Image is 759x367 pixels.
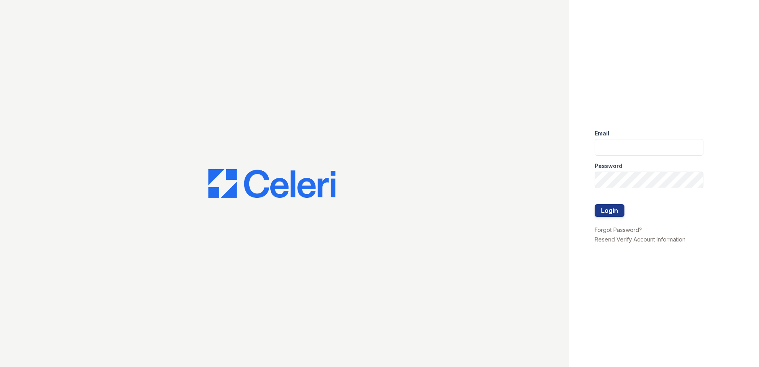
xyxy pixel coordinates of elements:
[595,204,624,217] button: Login
[595,226,642,233] a: Forgot Password?
[595,162,622,170] label: Password
[208,169,335,198] img: CE_Logo_Blue-a8612792a0a2168367f1c8372b55b34899dd931a85d93a1a3d3e32e68fde9ad4.png
[595,236,686,243] a: Resend Verify Account Information
[595,129,609,137] label: Email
